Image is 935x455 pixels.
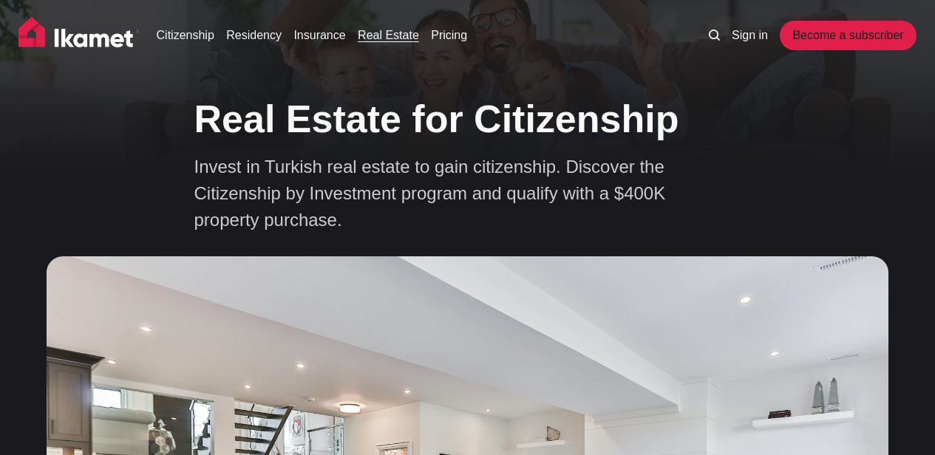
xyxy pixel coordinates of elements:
p: Invest in Turkish real estate to gain citizenship. Discover the Citizenship by Investment program... [194,154,712,233]
a: Pricing [431,27,467,44]
a: Sign in [732,27,768,44]
a: Citizenship [157,27,214,44]
a: Residency [226,27,282,44]
h1: Real Estate for Citizenship [194,96,741,142]
img: Ikamet home [18,17,140,54]
a: Real Estate [358,27,419,44]
a: Insurance [293,27,345,44]
a: Become a subscriber [780,21,916,50]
